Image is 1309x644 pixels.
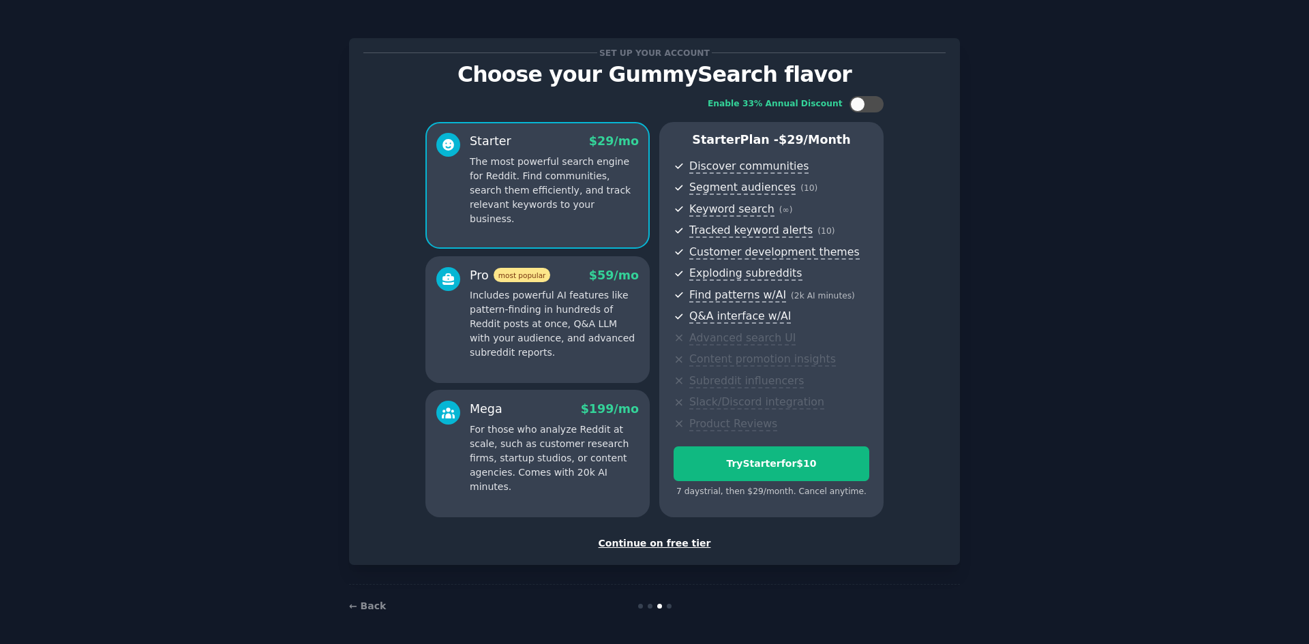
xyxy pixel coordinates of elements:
span: Exploding subreddits [689,266,802,281]
span: Advanced search UI [689,331,796,346]
div: Continue on free tier [363,536,946,551]
span: $ 29 /mo [589,134,639,148]
span: Product Reviews [689,417,777,431]
p: Choose your GummySearch flavor [363,63,946,87]
span: ( ∞ ) [779,205,793,215]
span: most popular [494,268,551,282]
span: ( 2k AI minutes ) [791,291,855,301]
div: Pro [470,267,550,284]
span: Find patterns w/AI [689,288,786,303]
p: Includes powerful AI features like pattern-finding in hundreds of Reddit posts at once, Q&A LLM w... [470,288,639,360]
span: Set up your account [597,46,712,60]
span: $ 59 /mo [589,269,639,282]
span: Content promotion insights [689,352,836,367]
span: Customer development themes [689,245,860,260]
span: Keyword search [689,202,774,217]
p: The most powerful search engine for Reddit. Find communities, search them efficiently, and track ... [470,155,639,226]
div: 7 days trial, then $ 29 /month . Cancel anytime. [674,486,869,498]
p: Starter Plan - [674,132,869,149]
div: Try Starter for $10 [674,457,869,471]
span: Discover communities [689,159,809,174]
button: TryStarterfor$10 [674,446,869,481]
div: Starter [470,133,511,150]
span: Subreddit influencers [689,374,804,388]
span: Q&A interface w/AI [689,309,791,324]
span: $ 29 /month [779,133,851,147]
div: Enable 33% Annual Discount [708,98,843,110]
span: Tracked keyword alerts [689,224,813,238]
span: Segment audiences [689,181,796,195]
div: Mega [470,401,502,418]
p: For those who analyze Reddit at scale, such as customer research firms, startup studios, or conte... [470,423,639,494]
span: ( 10 ) [800,183,817,193]
span: $ 199 /mo [581,402,639,416]
a: ← Back [349,600,386,611]
span: ( 10 ) [817,226,834,236]
span: Slack/Discord integration [689,395,824,410]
